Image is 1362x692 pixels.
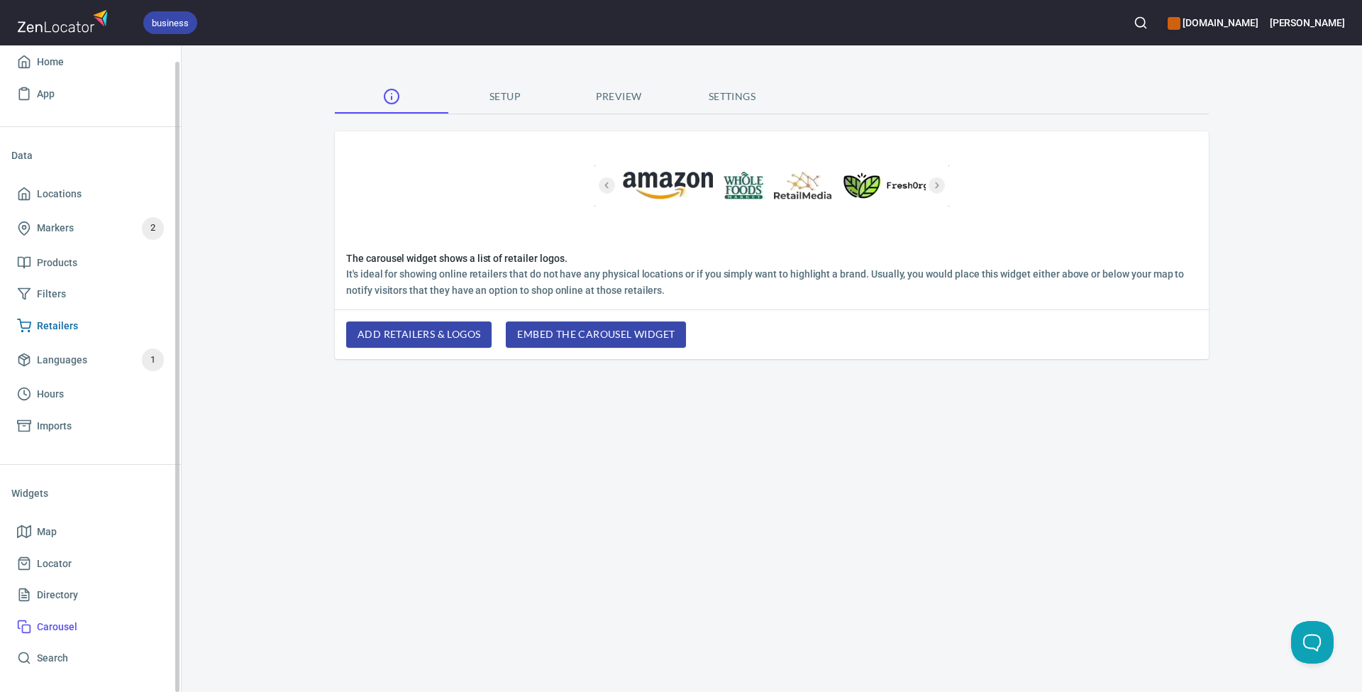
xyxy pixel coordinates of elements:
a: Imports [11,410,170,442]
a: Filters [11,278,170,310]
div: Manage your apps [1168,7,1258,38]
iframe: Help Scout Beacon - Open [1291,621,1334,664]
h6: [DOMAIN_NAME] [1168,15,1258,31]
li: Data [11,138,170,172]
span: business [143,16,197,31]
span: Markers [37,219,74,237]
h6: The carousel widget shows a list of retailer logos. [346,251,1197,266]
a: Carousel [11,611,170,643]
img: carousel example [594,165,949,207]
span: Search [37,649,68,667]
a: Map [11,516,170,548]
a: Products [11,247,170,279]
span: Filters [37,285,66,303]
span: Preview [570,88,667,106]
span: Products [37,254,77,272]
button: [PERSON_NAME] [1270,7,1345,38]
button: Search [1125,7,1156,38]
span: Settings [684,88,780,106]
span: Carousel [37,618,77,636]
a: Markers2 [11,210,170,247]
span: Retailers [37,317,78,335]
a: Hours [11,378,170,410]
a: Locations [11,178,170,210]
a: Directory [11,579,170,611]
a: Retailers [11,310,170,342]
button: embed the carousel widget [506,322,686,348]
img: zenlocator [17,6,112,36]
span: Hours [37,385,64,403]
span: App [37,85,55,103]
span: 2 [142,220,164,236]
a: App [11,78,170,110]
span: Languages [37,351,87,369]
span: Imports [37,417,72,435]
span: Directory [37,586,78,604]
span: embed the carousel widget [517,326,675,344]
button: color-CE600E [1168,17,1180,30]
div: business [143,11,197,34]
span: add retailers & logos [358,326,480,344]
a: Home [11,46,170,78]
span: Locator [37,555,72,573]
span: Home [37,53,64,71]
button: add retailers & logos [346,322,492,348]
span: Setup [457,88,553,106]
span: Locations [37,185,82,203]
h6: [PERSON_NAME] [1270,15,1345,31]
span: Map [37,523,57,541]
li: Widgets [11,476,170,510]
a: Locator [11,548,170,580]
span: 1 [142,352,164,368]
a: Search [11,642,170,674]
a: Languages1 [11,341,170,378]
h6: It's ideal for showing online retailers that do not have any physical locations or if you simply ... [346,266,1197,298]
